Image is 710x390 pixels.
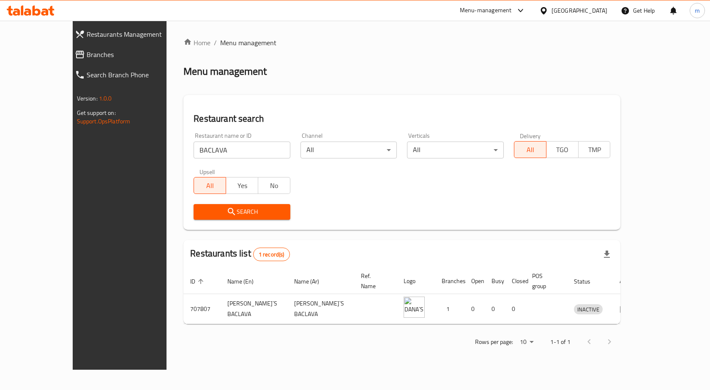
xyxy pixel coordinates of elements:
span: Yes [229,180,255,192]
span: Name (En) [227,276,265,286]
div: [GEOGRAPHIC_DATA] [552,6,607,15]
span: All [197,180,223,192]
span: TMP [582,144,607,156]
td: 0 [464,294,485,324]
button: All [194,177,226,194]
button: Search [194,204,290,220]
span: Branches [87,49,185,60]
a: Home [183,38,210,48]
button: All [514,141,546,158]
a: Support.OpsPlatform [77,116,131,127]
th: Branches [435,268,464,294]
nav: breadcrumb [183,38,620,48]
li: / [214,38,217,48]
input: Search for restaurant name or ID.. [194,142,290,158]
th: Action [613,268,642,294]
label: Delivery [520,133,541,139]
img: DANA`S BACLAVA [404,297,425,318]
span: Get support on: [77,107,116,118]
a: Branches [68,44,191,65]
td: 0 [505,294,525,324]
span: m [695,6,700,15]
td: [PERSON_NAME]`S BACLAVA [287,294,354,324]
th: Logo [397,268,435,294]
p: Rows per page: [475,337,513,347]
span: Menu management [220,38,276,48]
label: Upsell [199,169,215,175]
div: INACTIVE [574,304,603,314]
div: Export file [597,244,617,265]
button: TGO [546,141,579,158]
th: Closed [505,268,525,294]
span: Search Branch Phone [87,70,185,80]
td: 707807 [183,294,221,324]
a: Restaurants Management [68,24,191,44]
td: 1 [435,294,464,324]
button: Yes [226,177,258,194]
h2: Restaurants list [190,247,289,261]
span: INACTIVE [574,305,603,314]
span: ID [190,276,206,286]
div: All [407,142,504,158]
span: TGO [550,144,575,156]
h2: Restaurant search [194,112,610,125]
span: Ref. Name [361,271,387,291]
a: Search Branch Phone [68,65,191,85]
p: 1-1 of 1 [550,337,571,347]
th: Open [464,268,485,294]
button: TMP [578,141,611,158]
span: POS group [532,271,557,291]
h2: Menu management [183,65,267,78]
span: 1.0.0 [99,93,112,104]
div: Menu [620,304,635,314]
span: Status [574,276,601,286]
span: Version: [77,93,98,104]
button: No [258,177,290,194]
td: [PERSON_NAME]`S BACLAVA [221,294,287,324]
td: 0 [485,294,505,324]
span: Restaurants Management [87,29,185,39]
span: 1 record(s) [254,251,289,259]
div: All [300,142,397,158]
span: Name (Ar) [294,276,330,286]
div: Menu-management [460,5,512,16]
span: Search [200,207,284,217]
span: No [262,180,287,192]
th: Busy [485,268,505,294]
span: All [518,144,543,156]
table: enhanced table [183,268,642,324]
div: Rows per page: [516,336,537,349]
